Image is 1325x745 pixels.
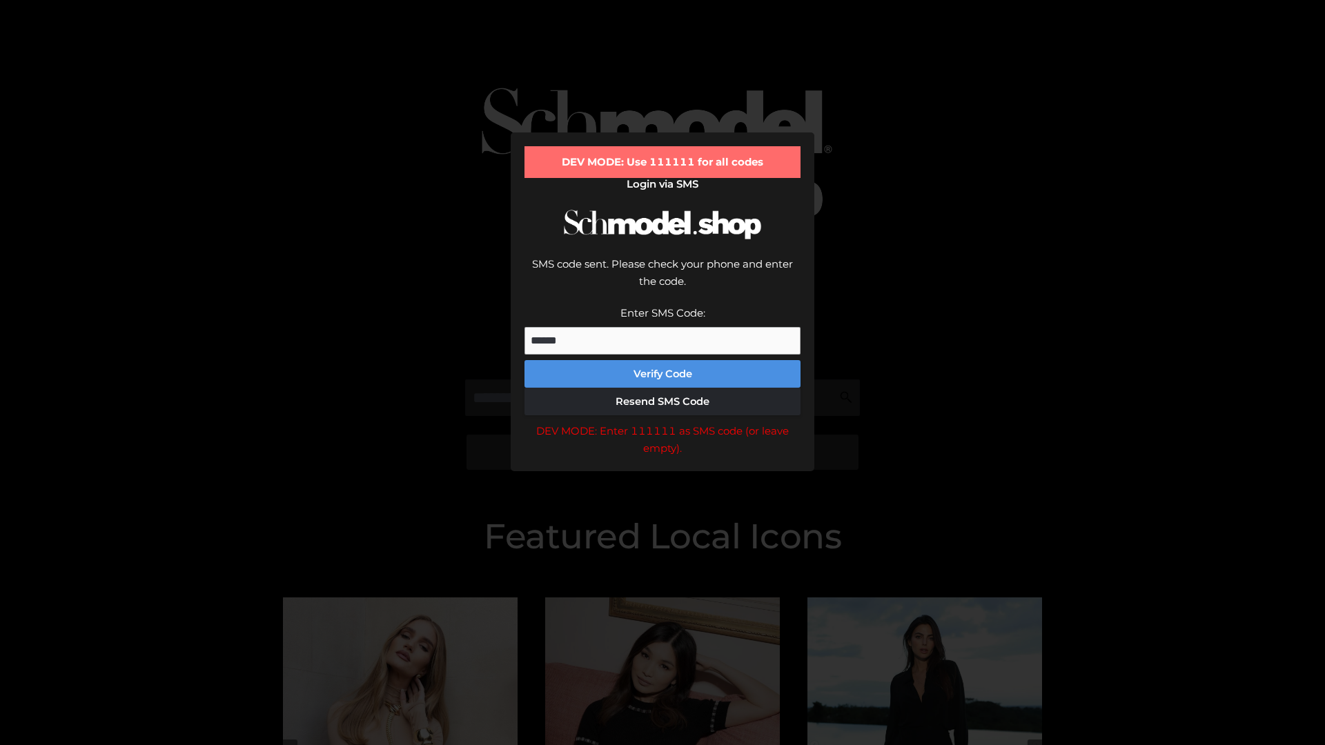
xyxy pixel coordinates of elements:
div: DEV MODE: Use 111111 for all codes [524,146,801,178]
img: Schmodel Logo [559,197,766,252]
button: Resend SMS Code [524,388,801,415]
button: Verify Code [524,360,801,388]
label: Enter SMS Code: [620,306,705,319]
div: DEV MODE: Enter 111111 as SMS code (or leave empty). [524,422,801,457]
div: SMS code sent. Please check your phone and enter the code. [524,255,801,304]
h2: Login via SMS [524,178,801,190]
